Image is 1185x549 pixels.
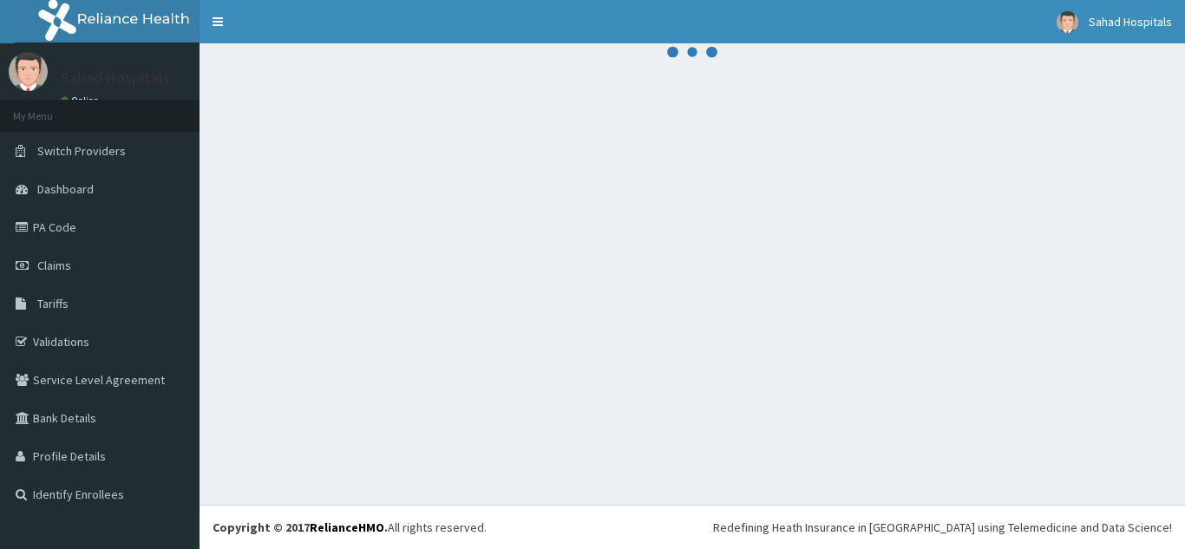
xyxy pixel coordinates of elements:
[1057,11,1078,33] img: User Image
[9,52,48,91] img: User Image
[61,95,102,107] a: Online
[1089,14,1172,29] span: Sahad Hospitals
[37,181,94,197] span: Dashboard
[713,519,1172,536] div: Redefining Heath Insurance in [GEOGRAPHIC_DATA] using Telemedicine and Data Science!
[310,520,384,535] a: RelianceHMO
[61,70,170,86] p: Sahad Hospitals
[666,26,718,78] svg: audio-loading
[200,505,1185,549] footer: All rights reserved.
[37,296,69,311] span: Tariffs
[213,520,388,535] strong: Copyright © 2017 .
[37,258,71,273] span: Claims
[37,143,126,159] span: Switch Providers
